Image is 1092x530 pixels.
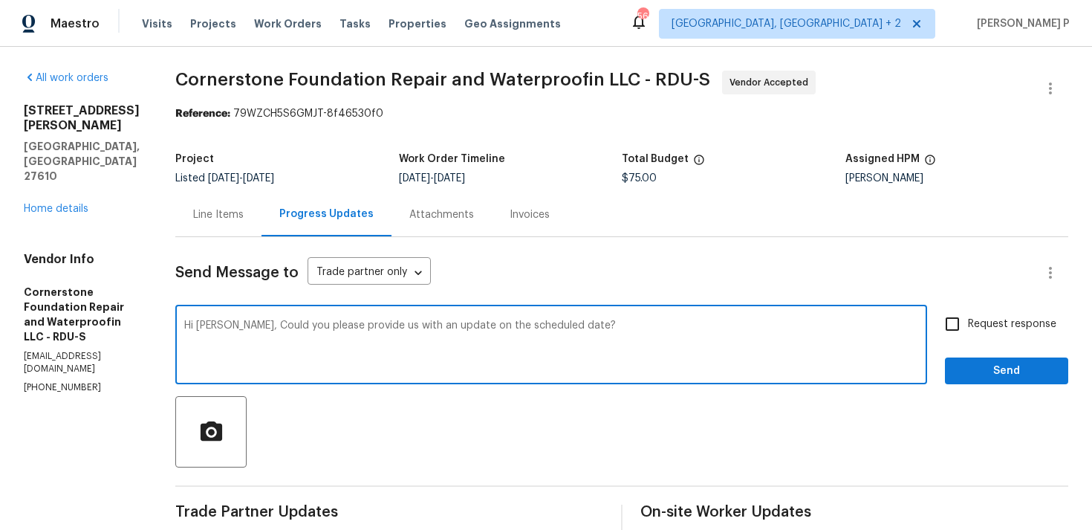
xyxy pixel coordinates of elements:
[957,362,1056,381] span: Send
[945,358,1068,385] button: Send
[142,16,172,31] span: Visits
[24,139,140,184] h5: [GEOGRAPHIC_DATA], [GEOGRAPHIC_DATA] 27610
[693,154,705,173] span: The total cost of line items that have been proposed by Opendoor. This sum includes line items th...
[24,73,108,83] a: All work orders
[243,173,274,184] span: [DATE]
[208,173,239,184] span: [DATE]
[729,75,814,90] span: Vendor Accepted
[399,173,430,184] span: [DATE]
[622,154,689,164] h5: Total Budget
[409,207,474,222] div: Attachments
[924,154,936,173] span: The hpm assigned to this work order.
[24,204,88,214] a: Home details
[175,173,274,184] span: Listed
[399,154,505,164] h5: Work Order Timeline
[208,173,274,184] span: -
[968,317,1056,332] span: Request response
[464,16,561,31] span: Geo Assignments
[175,154,214,164] h5: Project
[279,207,374,222] div: Progress Updates
[175,106,1068,121] div: 79WZCH5S6GMJT-8f46530f0
[672,16,901,31] span: [GEOGRAPHIC_DATA], [GEOGRAPHIC_DATA] + 2
[24,285,140,344] h5: Cornerstone Foundation Repair and Waterproofin LLC - RDU-S
[389,16,446,31] span: Properties
[434,173,465,184] span: [DATE]
[637,9,648,24] div: 56
[175,109,230,119] b: Reference:
[622,173,657,184] span: $75.00
[24,381,140,394] p: [PHONE_NUMBER]
[399,173,465,184] span: -
[24,252,140,267] h4: Vendor Info
[971,16,1070,31] span: [PERSON_NAME] P
[640,505,1068,520] span: On-site Worker Updates
[175,505,603,520] span: Trade Partner Updates
[308,261,431,285] div: Trade partner only
[175,71,710,88] span: Cornerstone Foundation Repair and Waterproofin LLC - RDU-S
[339,19,371,29] span: Tasks
[184,320,918,372] textarea: Hi [PERSON_NAME], Could you please provide us with an update on the scheduled date?
[190,16,236,31] span: Projects
[175,265,299,280] span: Send Message to
[510,207,550,222] div: Invoices
[51,16,100,31] span: Maestro
[24,103,140,133] h2: [STREET_ADDRESS][PERSON_NAME]
[24,350,140,375] p: [EMAIL_ADDRESS][DOMAIN_NAME]
[254,16,322,31] span: Work Orders
[845,154,920,164] h5: Assigned HPM
[193,207,244,222] div: Line Items
[845,173,1069,184] div: [PERSON_NAME]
